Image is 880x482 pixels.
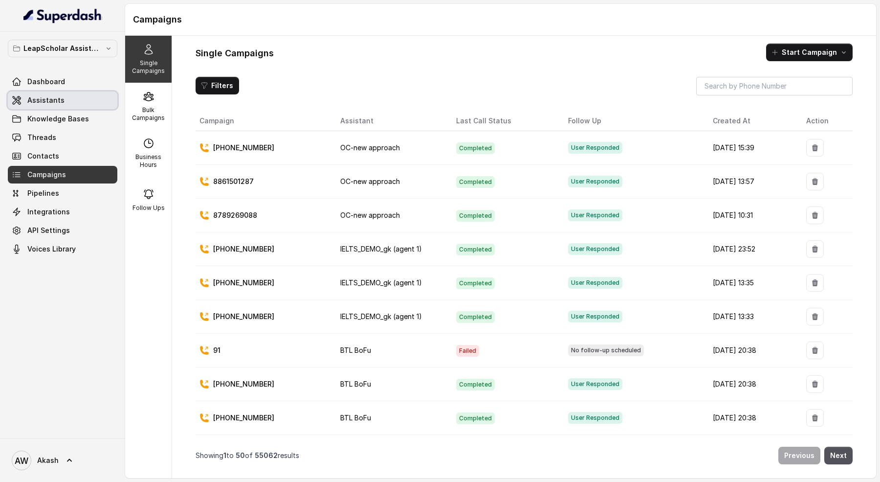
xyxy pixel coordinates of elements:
[568,209,622,221] span: User Responded
[129,153,168,169] p: Business Hours
[27,188,59,198] span: Pipelines
[705,199,798,232] td: [DATE] 10:31
[456,311,495,323] span: Completed
[568,277,622,289] span: User Responded
[213,312,274,321] p: [PHONE_NUMBER]
[236,451,245,459] span: 50
[213,210,257,220] p: 8789269088
[8,222,117,239] a: API Settings
[196,46,274,61] h1: Single Campaigns
[27,77,65,87] span: Dashboard
[196,111,332,131] th: Campaign
[705,165,798,199] td: [DATE] 13:57
[705,300,798,334] td: [DATE] 13:33
[8,92,117,109] a: Assistants
[133,12,868,27] h1: Campaigns
[778,447,820,464] button: Previous
[456,176,495,188] span: Completed
[568,243,622,255] span: User Responded
[705,367,798,401] td: [DATE] 20:38
[196,441,853,470] nav: Pagination
[27,151,59,161] span: Contacts
[705,435,798,469] td: [DATE] 20:38
[8,73,117,91] a: Dashboard
[448,111,560,131] th: Last Call Status
[196,77,239,94] button: Filters
[798,111,853,131] th: Action
[23,8,102,23] img: light.svg
[223,451,226,459] span: 1
[340,245,422,253] span: IELTS_DEMO_gk (agent 1)
[705,334,798,367] td: [DATE] 20:38
[332,111,448,131] th: Assistant
[456,142,495,154] span: Completed
[340,346,371,354] span: BTL BoFu
[340,177,400,185] span: OC-new approach
[129,106,168,122] p: Bulk Campaigns
[560,111,705,131] th: Follow Up
[213,345,220,355] p: 91
[8,240,117,258] a: Voices Library
[132,204,165,212] p: Follow Ups
[23,43,102,54] p: LeapScholar Assistant
[213,379,274,389] p: [PHONE_NUMBER]
[340,143,400,152] span: OC-new approach
[766,44,853,61] button: Start Campaign
[705,266,798,300] td: [DATE] 13:35
[340,278,422,287] span: IELTS_DEMO_gk (agent 1)
[27,226,70,235] span: API Settings
[705,232,798,266] td: [DATE] 23:52
[456,277,495,289] span: Completed
[15,456,28,466] text: AW
[8,129,117,146] a: Threads
[568,378,622,390] span: User Responded
[8,40,117,57] button: LeapScholar Assistant
[37,456,59,465] span: Akash
[8,166,117,184] a: Campaigns
[340,312,422,321] span: IELTS_DEMO_gk (agent 1)
[824,447,853,464] button: Next
[568,142,622,154] span: User Responded
[705,131,798,165] td: [DATE] 15:39
[27,244,76,254] span: Voices Library
[568,311,622,322] span: User Responded
[213,143,274,153] p: [PHONE_NUMBER]
[456,210,495,222] span: Completed
[696,77,853,95] input: Search by Phone Number
[456,379,495,390] span: Completed
[8,147,117,165] a: Contacts
[129,59,168,75] p: Single Campaigns
[340,413,371,422] span: BTL BoFu
[705,401,798,435] td: [DATE] 20:38
[27,133,56,142] span: Threads
[213,413,274,423] p: [PHONE_NUMBER]
[568,344,644,356] span: No follow-up scheduled
[213,177,254,186] p: 8861501287
[27,170,66,180] span: Campaigns
[196,451,299,460] p: Showing to of results
[340,211,400,219] span: OC-new approach
[8,447,117,474] a: Akash
[255,451,278,459] span: 55062
[568,176,622,187] span: User Responded
[340,380,371,388] span: BTL BoFu
[8,110,117,128] a: Knowledge Bases
[27,114,89,124] span: Knowledge Bases
[27,207,70,217] span: Integrations
[456,345,479,357] span: Failed
[8,184,117,202] a: Pipelines
[456,413,495,424] span: Completed
[213,244,274,254] p: [PHONE_NUMBER]
[27,95,65,105] span: Assistants
[568,412,622,424] span: User Responded
[705,111,798,131] th: Created At
[213,278,274,288] p: [PHONE_NUMBER]
[456,244,495,255] span: Completed
[8,203,117,221] a: Integrations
